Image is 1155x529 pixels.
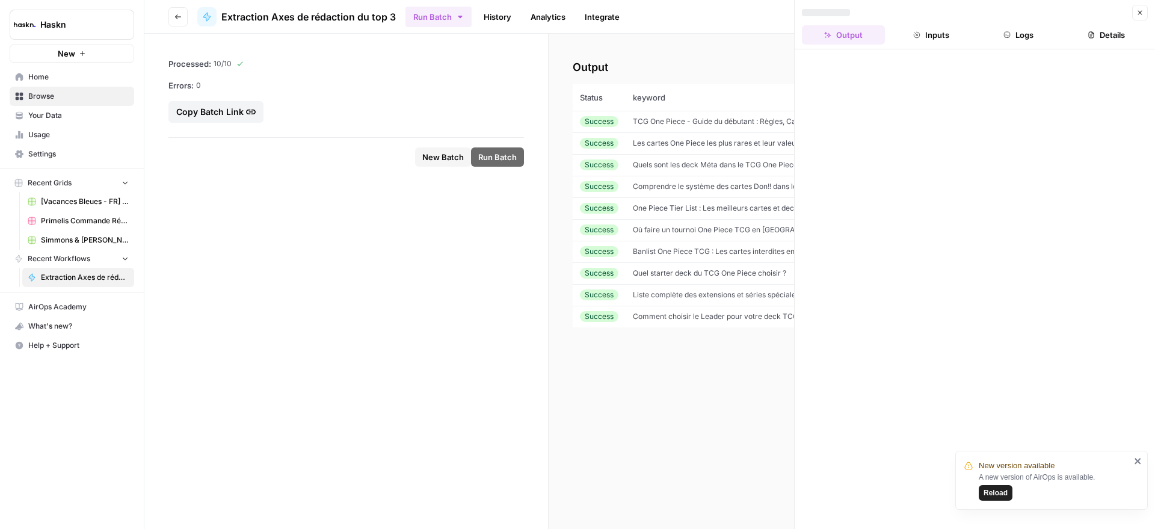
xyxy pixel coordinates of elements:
[197,7,396,26] a: Extraction Axes de rédaction du top 3
[633,290,864,299] span: Liste complète des extensions et séries spéciales du TCG One Piece
[168,101,263,123] button: Copy Batch Link
[633,203,826,212] span: One Piece Tier List : Les meilleurs cartes et deck du TCG
[10,297,134,317] a: AirOps Academy
[1134,456,1142,466] button: close
[580,311,618,322] div: Success
[580,181,618,192] div: Success
[580,246,618,257] div: Success
[14,14,35,36] img: Haskn Logo
[22,211,134,230] a: Primelis Commande Rédaction Netlinking (2).csv
[28,149,129,159] span: Settings
[168,79,194,91] span: Errors:
[41,272,129,283] span: Extraction Axes de rédaction du top 3
[41,235,129,246] span: Simmons & [PERSON_NAME] - Optimization pages for LLMs Grid
[405,7,472,27] button: Run Batch
[22,192,134,211] a: [Vacances Bleues - FR] Pages refonte sites hôtels - [GEOGRAPHIC_DATA]
[28,110,129,121] span: Your Data
[40,19,113,31] span: Haskn
[22,268,134,287] a: Extraction Axes de rédaction du top 3
[28,129,129,140] span: Usage
[633,117,836,126] span: TCG One Piece - Guide du débutant : Règles, Cartes, Rareté
[10,144,134,164] a: Settings
[10,250,134,268] button: Recent Workflows
[633,268,786,277] span: Quel starter deck du TCG One Piece choisir ?
[41,215,129,226] span: Primelis Commande Rédaction Netlinking (2).csv
[633,247,807,256] span: Banlist One Piece TCG : Les cartes interdites en jeu
[422,151,464,163] span: New Batch
[633,312,840,321] span: Comment choisir le Leader pour votre deck TCG One Piece ?
[28,340,129,351] span: Help + Support
[633,182,851,191] span: Comprendre le système des cartes Don!! dans le TCG One Piece
[577,7,627,26] a: Integrate
[10,125,134,144] a: Usage
[10,174,134,192] button: Recent Grids
[176,106,256,118] div: Copy Batch Link
[28,302,129,312] span: AirOps Academy
[580,203,618,214] div: Success
[41,196,129,207] span: [Vacances Bleues - FR] Pages refonte sites hôtels - [GEOGRAPHIC_DATA]
[168,58,211,70] span: Processed:
[58,48,75,60] span: New
[580,116,618,127] div: Success
[28,91,129,102] span: Browse
[573,84,626,111] th: Status
[979,460,1055,472] span: New version available
[168,79,524,91] div: 0
[580,138,618,149] div: Success
[10,67,134,87] a: Home
[802,25,885,45] button: Output
[28,72,129,82] span: Home
[523,7,573,26] a: Analytics
[10,45,134,63] button: New
[626,84,857,111] th: keyword
[580,159,618,170] div: Success
[10,10,134,40] button: Workspace: Haskn
[984,487,1008,498] span: Reload
[979,485,1012,501] button: Reload
[471,147,524,167] button: Run Batch
[221,10,396,24] span: Extraction Axes de rédaction du top 3
[890,25,973,45] button: Inputs
[10,317,134,335] div: What's new?
[580,268,618,279] div: Success
[1065,25,1148,45] button: Details
[28,253,90,264] span: Recent Workflows
[476,7,519,26] a: History
[573,58,1131,77] h2: Output
[978,25,1061,45] button: Logs
[478,151,517,163] span: Run Batch
[22,230,134,250] a: Simmons & [PERSON_NAME] - Optimization pages for LLMs Grid
[979,472,1130,501] div: A new version of AirOps is available.
[633,225,842,234] span: Où faire un tournoi One Piece TCG en France ?
[214,58,232,69] span: 10 / 10
[10,106,134,125] a: Your Data
[580,224,618,235] div: Success
[10,87,134,106] a: Browse
[580,289,618,300] div: Success
[10,336,134,355] button: Help + Support
[633,160,798,169] span: Quels sont les deck Méta dans le TCG One Piece
[28,178,72,188] span: Recent Grids
[415,147,471,167] button: New Batch
[10,317,134,336] button: What's new?
[633,138,799,147] span: Les cartes One Piece les plus rares et leur valeur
